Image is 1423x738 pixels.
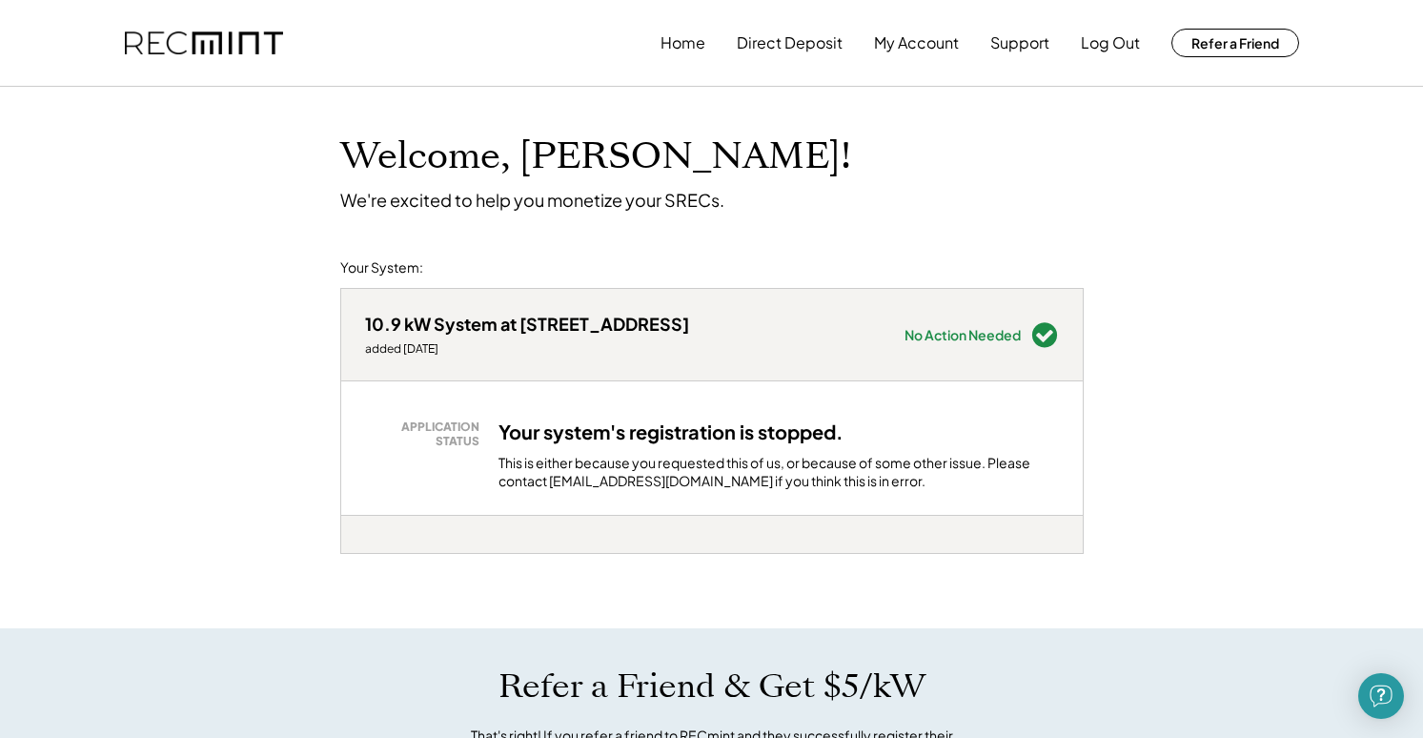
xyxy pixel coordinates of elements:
div: We're excited to help you monetize your SRECs. [340,189,724,211]
button: My Account [874,24,959,62]
div: Open Intercom Messenger [1358,673,1404,719]
button: Refer a Friend [1171,29,1299,57]
img: recmint-logotype%403x.png [125,31,283,55]
h3: Your system's registration is stopped. [498,420,844,444]
button: Support [990,24,1049,62]
button: Log Out [1081,24,1140,62]
button: Home [661,24,705,62]
div: This is either because you requested this of us, or because of some other issue. Please contact [... [498,454,1059,491]
div: 10.9 kW System at [STREET_ADDRESS] [365,313,689,335]
div: ju70eb6n - VA Distributed [340,554,407,562]
h1: Refer a Friend & Get $5/kW [498,666,925,707]
div: No Action Needed [905,328,1021,341]
div: APPLICATION STATUS [375,420,479,449]
button: Direct Deposit [737,24,843,62]
div: added [DATE] [365,341,689,357]
div: Your System: [340,258,423,277]
h1: Welcome, [PERSON_NAME]! [340,134,851,179]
